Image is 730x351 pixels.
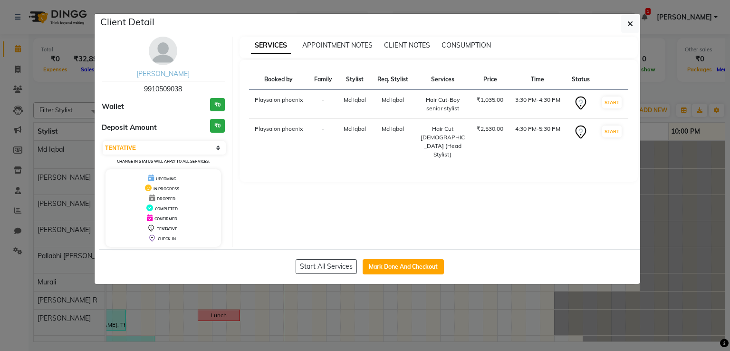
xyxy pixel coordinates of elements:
[210,119,225,133] h3: ₹0
[154,186,179,191] span: IN PROGRESS
[154,216,177,221] span: CONFIRMED
[210,98,225,112] h3: ₹0
[249,90,308,119] td: Playsalon phoenix
[249,69,308,90] th: Booked by
[338,69,372,90] th: Stylist
[100,15,154,29] h5: Client Detail
[157,196,175,201] span: DROPPED
[136,69,190,78] a: [PERSON_NAME]
[442,41,491,49] span: CONSUMPTION
[249,119,308,165] td: Playsalon phoenix
[117,159,210,164] small: Change in status will apply to all services.
[344,96,366,103] span: Md Iqbal
[308,90,338,119] td: -
[344,125,366,132] span: Md Iqbal
[477,96,503,104] div: ₹1,035.00
[363,259,444,274] button: Mark Done And Checkout
[420,96,465,113] div: Hair Cut-Boy senior stylist
[158,236,176,241] span: CHECK-IN
[382,96,404,103] span: Md Iqbal
[156,176,176,181] span: UPCOMING
[566,69,596,90] th: Status
[302,41,373,49] span: APPOINTMENT NOTES
[155,206,178,211] span: COMPLETED
[602,126,622,137] button: START
[420,125,465,159] div: Hair Cut [DEMOGRAPHIC_DATA] (Head Stylist)
[509,90,566,119] td: 3:30 PM-4:30 PM
[382,125,404,132] span: Md Iqbal
[144,85,182,93] span: 9910509038
[509,119,566,165] td: 4:30 PM-5:30 PM
[308,119,338,165] td: -
[602,97,622,108] button: START
[102,122,157,133] span: Deposit Amount
[149,37,177,65] img: avatar
[414,69,471,90] th: Services
[251,37,291,54] span: SERVICES
[471,69,509,90] th: Price
[372,69,414,90] th: Req. Stylist
[509,69,566,90] th: Time
[384,41,430,49] span: CLIENT NOTES
[102,101,124,112] span: Wallet
[296,259,357,274] button: Start All Services
[477,125,503,133] div: ₹2,530.00
[308,69,338,90] th: Family
[157,226,177,231] span: TENTATIVE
